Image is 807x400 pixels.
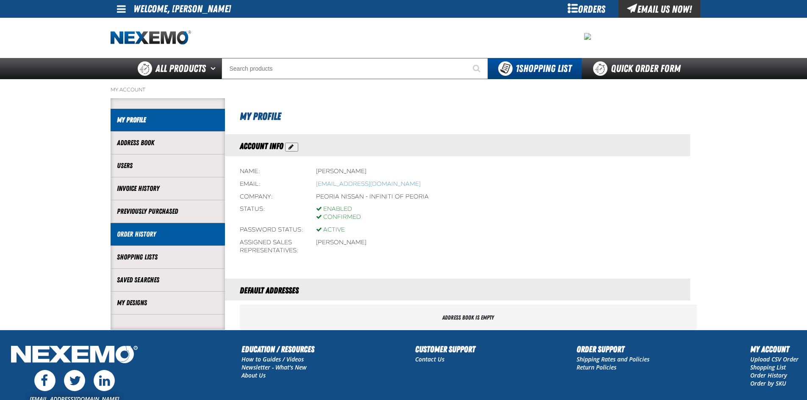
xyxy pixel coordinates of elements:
a: Order History [750,371,787,379]
button: Action Edit Account Information [285,143,298,152]
a: Home [111,30,191,45]
span: Account Info [240,141,283,151]
div: [PERSON_NAME] [316,168,366,176]
div: Enabled [316,205,361,213]
button: You have 1 Shopping List. Open to view details [488,58,582,79]
img: e956f807e9b4a1814541c0aba28e3550.jpeg [584,33,591,40]
h2: Order Support [577,343,649,356]
div: Address book is empty [240,305,697,330]
span: Shopping List [516,63,571,74]
a: Users [117,161,219,171]
button: Open All Products pages [208,58,222,79]
bdo: [EMAIL_ADDRESS][DOMAIN_NAME] [316,180,421,188]
a: Shopping List [750,363,786,371]
a: About Us [241,371,266,379]
li: [PERSON_NAME] [316,239,366,247]
div: Password status [240,226,303,234]
a: My Profile [117,115,219,125]
a: Saved Searches [117,275,219,285]
a: Quick Order Form [582,58,696,79]
strong: 1 [516,63,519,74]
span: Default Addresses [240,285,299,295]
div: Peoria Nissan - Infiniti of Peoria [316,193,429,201]
div: Assigned Sales Representatives [240,239,303,255]
div: Active [316,226,345,234]
a: Order History [117,229,219,239]
a: My Account [111,86,145,93]
span: All Products [155,61,206,76]
button: Start Searching [467,58,488,79]
a: Shopping Lists [117,252,219,262]
a: Order by SKU [750,379,786,387]
h2: Customer Support [415,343,475,356]
div: Confirmed [316,213,361,221]
h2: Education / Resources [241,343,314,356]
div: Company [240,193,303,201]
input: Search [222,58,488,79]
a: Opens a default email client to write an email to LDominguez@vtaig.com [316,180,421,188]
a: How to Guides / Videos [241,355,304,363]
a: Upload CSV Order [750,355,799,363]
div: Status [240,205,303,221]
a: Shipping Rates and Policies [577,355,649,363]
a: Previously Purchased [117,207,219,216]
a: Newsletter - What's New [241,363,307,371]
a: Contact Us [415,355,444,363]
a: My Designs [117,298,219,308]
nav: Breadcrumbs [111,86,697,93]
a: Return Policies [577,363,616,371]
div: Name [240,168,303,176]
span: My Profile [240,110,281,122]
h2: My Account [750,343,799,356]
img: Nexemo Logo [8,343,140,368]
img: Nexemo logo [111,30,191,45]
a: Address Book [117,138,219,148]
div: Email [240,180,303,188]
a: Invoice History [117,184,219,193]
